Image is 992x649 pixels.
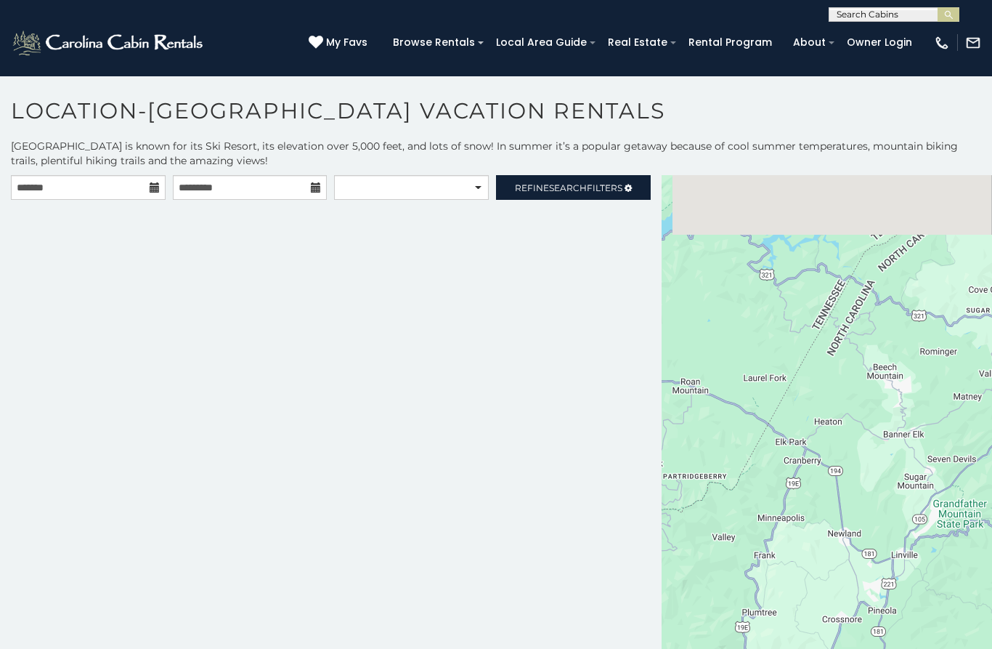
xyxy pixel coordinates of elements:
[965,35,981,51] img: mail-regular-white.png
[839,31,919,54] a: Owner Login
[489,31,594,54] a: Local Area Guide
[11,28,207,57] img: White-1-2.png
[309,35,371,51] a: My Favs
[496,175,651,200] a: RefineSearchFilters
[601,31,675,54] a: Real Estate
[326,35,367,50] span: My Favs
[549,182,587,193] span: Search
[786,31,833,54] a: About
[934,35,950,51] img: phone-regular-white.png
[515,182,622,193] span: Refine Filters
[386,31,482,54] a: Browse Rentals
[681,31,779,54] a: Rental Program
